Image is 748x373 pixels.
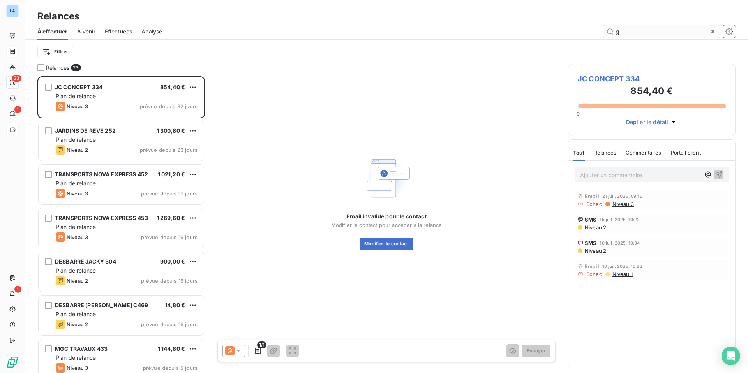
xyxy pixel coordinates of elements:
span: 1 021,20 € [158,171,185,178]
span: Niveau 2 [67,321,88,327]
span: JARDINS DE REVE 252 [55,127,116,134]
span: Modifier le contact pour accéder à la relance [331,222,442,228]
a: 1 [6,107,18,120]
button: Envoyer [522,345,550,357]
span: Plan de relance [56,311,96,317]
span: 21 juil. 2025, 09:16 [602,194,642,199]
span: 854,40 € [160,84,185,90]
h3: Relances [37,9,79,23]
span: Déplier le détail [626,118,669,126]
span: Analyse [141,28,162,35]
span: Plan de relance [56,180,96,186]
span: MGC TRAVAUX 433 [55,345,108,352]
span: Plan de relance [56,354,96,361]
span: Relances [594,150,616,156]
span: 0 [577,111,580,117]
span: SMS [585,216,596,223]
span: Portail client [671,150,701,156]
input: Rechercher [603,25,720,38]
button: Filtrer [37,46,73,58]
span: Niveau 3 [67,190,88,197]
div: grid [37,76,205,373]
span: Niveau 2 [584,248,606,254]
span: Plan de relance [56,267,96,274]
span: 23 [12,75,21,82]
span: Niveau 2 [67,147,88,153]
span: Plan de relance [56,223,96,230]
span: DESBARRE [PERSON_NAME] C469 [55,302,148,308]
span: Echec [586,201,602,207]
span: JC CONCEPT 334 [578,74,726,84]
span: 14,80 € [165,302,185,308]
span: 10 juil. 2025, 10:32 [602,264,642,269]
span: 1 144,80 € [158,345,185,352]
span: Niveau 3 [67,103,88,109]
span: 900,00 € [160,258,185,265]
span: 1/1 [257,341,266,348]
span: Effectuées [105,28,132,35]
span: Plan de relance [56,93,96,99]
span: 1 [14,106,21,113]
span: TRANSPORTS NOVA EXPRESS 452 [55,171,148,178]
span: JC CONCEPT 334 [55,84,102,90]
span: Niveau 1 [612,271,633,277]
div: Open Intercom Messenger [722,347,740,365]
img: Empty state [362,153,411,203]
img: Logo LeanPay [6,356,19,368]
span: 10 juil. 2025, 10:34 [600,241,640,245]
button: Modifier le contact [360,238,413,250]
span: TRANSPORTS NOVA EXPRESS 453 [55,215,148,221]
span: Email [585,263,599,269]
span: 15 juil. 2025, 10:22 [600,217,640,222]
span: Email invalide pour le contact [346,213,427,220]
span: Tout [573,150,585,156]
span: prévue depuis 19 jours [141,234,198,240]
span: 1 269,60 € [157,215,185,221]
span: Commentaires [626,150,662,156]
span: prévue depuis 16 jours [141,278,198,284]
span: 1 300,80 € [157,127,185,134]
span: À venir [77,28,95,35]
span: Echec [586,271,602,277]
span: Niveau 3 [67,365,88,371]
span: 1 [14,286,21,293]
span: Niveau 3 [67,234,88,240]
span: Niveau 3 [612,201,634,207]
span: Relances [46,64,69,72]
span: DESBARRE JACKY 304 [55,258,116,265]
span: prévue depuis 16 jours [141,321,198,327]
span: prévue depuis 32 jours [140,103,198,109]
span: Niveau 2 [67,278,88,284]
h3: 854,40 € [578,84,726,100]
span: 23 [71,64,81,71]
span: SMS [585,240,596,246]
span: prévue depuis 19 jours [141,190,198,197]
a: 23 [6,76,18,89]
span: À effectuer [37,28,68,35]
span: Plan de relance [56,136,96,143]
span: prévue depuis 23 jours [140,147,198,153]
span: Email [585,193,599,199]
button: Déplier le détail [624,118,680,127]
span: Niveau 2 [584,224,606,230]
div: LA [6,5,19,17]
span: prévue depuis 5 jours [143,365,198,371]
